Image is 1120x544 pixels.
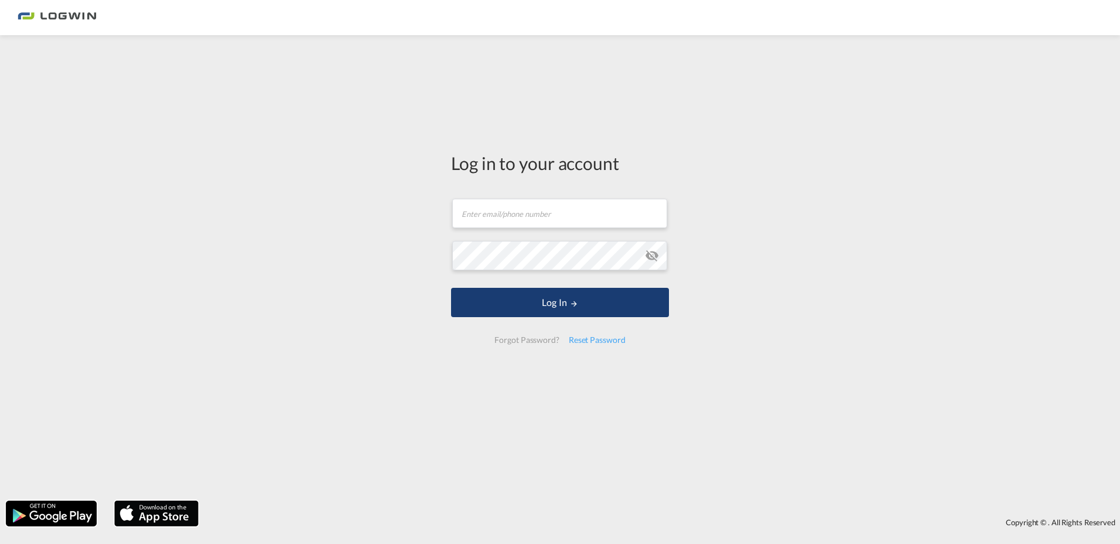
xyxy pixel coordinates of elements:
div: Forgot Password? [490,329,564,351]
input: Enter email/phone number [452,199,667,228]
div: Copyright © . All Rights Reserved [204,512,1120,532]
div: Reset Password [564,329,630,351]
img: google.png [5,499,98,528]
img: apple.png [113,499,200,528]
md-icon: icon-eye-off [645,249,659,263]
button: LOGIN [451,288,669,317]
img: bc73a0e0d8c111efacd525e4c8ad7d32.png [18,5,97,31]
div: Log in to your account [451,151,669,175]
